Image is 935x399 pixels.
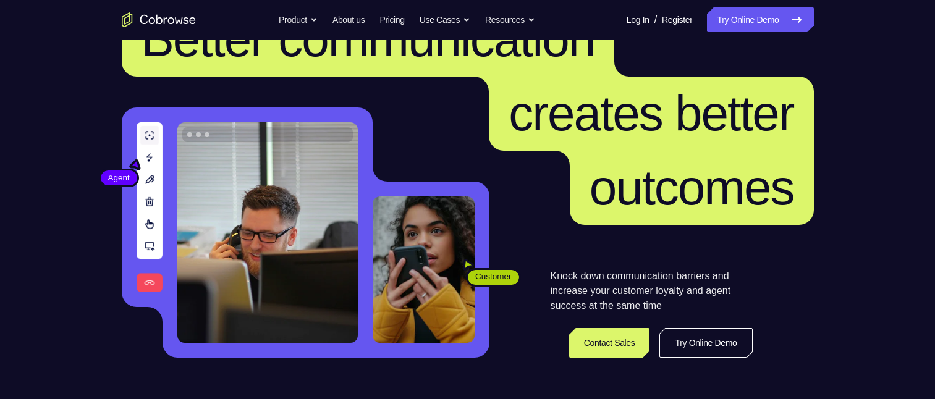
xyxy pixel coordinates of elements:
a: Try Online Demo [659,328,752,358]
img: A customer support agent talking on the phone [177,122,358,343]
a: Register [662,7,692,32]
span: / [654,12,657,27]
button: Resources [485,7,535,32]
span: outcomes [590,160,794,215]
button: Product [279,7,318,32]
a: Pricing [379,7,404,32]
img: A customer holding their phone [373,196,475,343]
a: Log In [627,7,649,32]
a: Try Online Demo [707,7,813,32]
a: About us [332,7,365,32]
span: creates better [509,86,793,141]
a: Contact Sales [569,328,650,358]
button: Use Cases [420,7,470,32]
a: Go to the home page [122,12,196,27]
p: Knock down communication barriers and increase your customer loyalty and agent success at the sam... [551,269,753,313]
